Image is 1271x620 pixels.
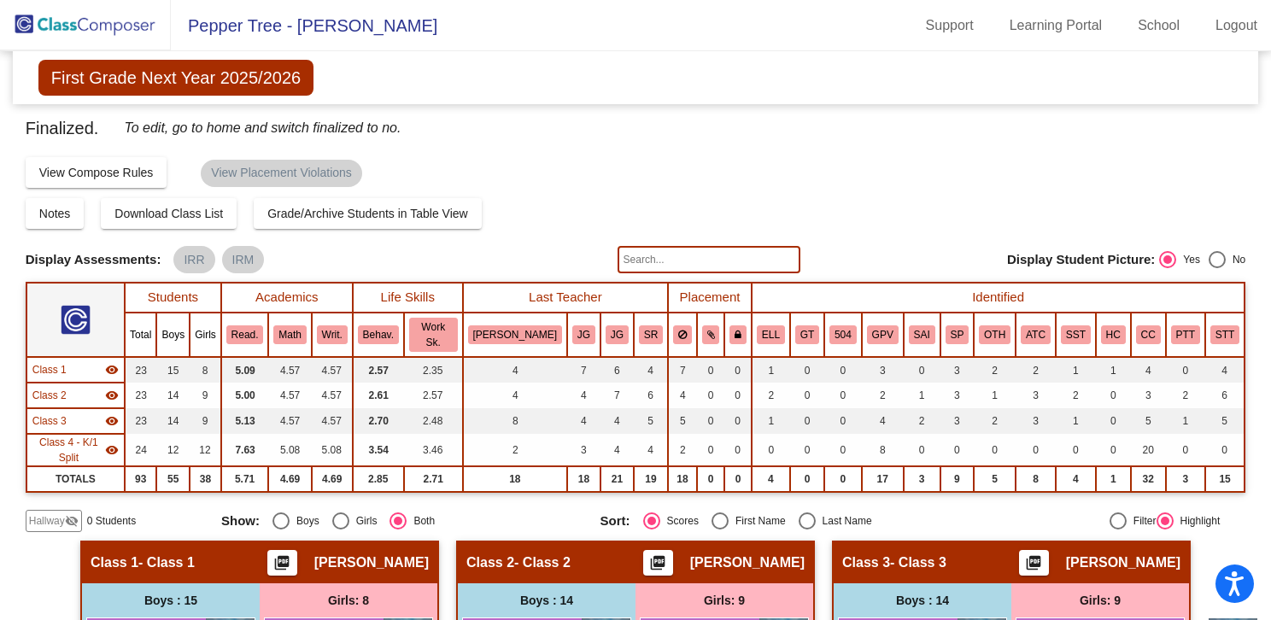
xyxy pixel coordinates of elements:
td: 0 [724,466,752,492]
td: 2 [1166,383,1205,408]
td: 1 [752,408,790,434]
button: ATC [1021,325,1051,344]
div: Girls: 8 [260,583,437,617]
th: 504 Plan [824,313,862,357]
td: 0 [697,434,725,466]
td: 4 [634,434,668,466]
div: Boys : 14 [458,583,635,617]
td: 15 [156,357,190,383]
td: Rikki Mitchum - Class 3 [26,408,125,434]
span: View Compose Rules [39,166,154,179]
td: 1 [1056,408,1096,434]
mat-radio-group: Select an option [600,512,967,529]
td: 18 [567,466,600,492]
span: Class 1 [91,554,138,571]
td: 12 [190,434,221,466]
th: Life Skills [353,283,463,313]
td: 4 [463,357,567,383]
mat-radio-group: Select an option [1159,251,1245,268]
button: SR [639,325,663,344]
span: [PERSON_NAME] [1066,554,1180,571]
td: TOTALS [26,466,125,492]
th: Keep with teacher [724,313,752,357]
button: 504 [829,325,857,344]
mat-icon: picture_as_pdf [1023,554,1044,578]
th: Student Time Taker [1205,313,1245,357]
td: 7 [567,357,600,383]
mat-radio-group: Select an option [221,512,588,529]
td: 15 [1205,466,1245,492]
button: GPV [867,325,899,344]
td: 2.57 [404,383,463,408]
th: Attendance Concerns [1016,313,1056,357]
th: Girls [190,313,221,357]
td: 4 [1056,466,1096,492]
td: 4 [752,466,790,492]
td: 4 [600,408,634,434]
td: 0 [1096,383,1131,408]
th: Placement [668,283,752,313]
span: First Grade Next Year 2025/2026 [38,60,313,96]
th: Identified [752,283,1245,313]
td: 2 [862,383,904,408]
td: 2 [668,434,697,466]
td: 55 [156,466,190,492]
td: 2.35 [404,357,463,383]
span: Display Student Picture: [1007,252,1155,267]
td: 0 [790,408,824,434]
button: View Compose Rules [26,157,167,188]
td: 0 [824,383,862,408]
mat-chip: IRR [173,246,214,273]
div: Boys : 14 [834,583,1011,617]
button: Behav. [358,325,399,344]
td: 0 [824,466,862,492]
button: Print Students Details [267,550,297,576]
td: 4 [634,357,668,383]
td: 0 [790,466,824,492]
th: Other IEP Services [974,313,1016,357]
span: Finalized. [26,114,99,142]
mat-icon: visibility [105,363,119,377]
td: 1 [1096,466,1131,492]
td: 1 [1096,357,1131,383]
button: Grade/Archive Students in Table View [254,198,482,229]
td: 0 [790,383,824,408]
td: 0 [724,434,752,466]
td: 1 [1056,357,1096,383]
td: 7 [600,383,634,408]
td: 4 [463,383,567,408]
div: Filter [1127,513,1157,529]
td: 21 [600,466,634,492]
td: 7.63 [221,434,269,466]
td: 0 [974,434,1016,466]
td: 93 [125,466,156,492]
td: 0 [904,434,940,466]
th: Academics [221,283,353,313]
th: Parent Time Taker [1166,313,1205,357]
span: Notes [39,207,71,220]
td: 0 [1166,357,1205,383]
span: Class 1 [32,362,67,377]
th: Keep away students [668,313,697,357]
td: 4.57 [268,357,311,383]
span: Hallway [29,513,65,529]
td: 0 [1205,434,1245,466]
td: 6 [1205,383,1245,408]
button: Notes [26,198,85,229]
a: Support [912,12,987,39]
td: 5.08 [268,434,311,466]
td: Francine Avila - K/1 Combo [26,434,125,466]
td: 24 [125,434,156,466]
td: 6 [600,357,634,383]
td: 2 [752,383,790,408]
span: Download Class List [114,207,223,220]
th: Combo Candidate [1131,313,1166,357]
span: Class 3 [842,554,890,571]
td: 5 [974,466,1016,492]
mat-icon: visibility [105,389,119,402]
td: 9 [190,408,221,434]
td: 0 [1096,408,1131,434]
td: 3 [1016,383,1056,408]
input: Search... [618,246,800,273]
button: JG [606,325,629,344]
